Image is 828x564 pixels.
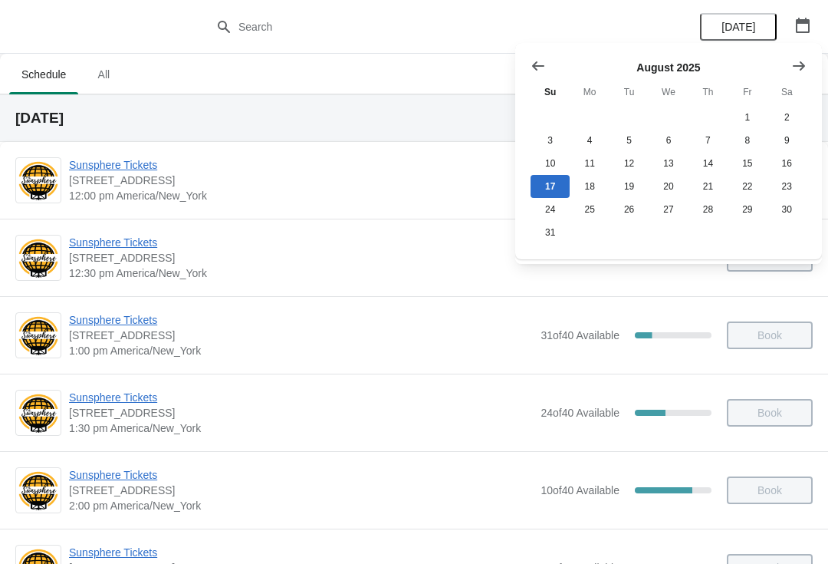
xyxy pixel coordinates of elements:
button: Saturday August 30 2025 [767,198,807,221]
span: Schedule [9,61,78,88]
button: Monday August 11 2025 [570,152,609,175]
button: Thursday August 28 2025 [688,198,728,221]
button: Tuesday August 12 2025 [609,152,649,175]
span: Sunsphere Tickets [69,467,533,483]
th: Thursday [688,78,728,106]
span: 1:30 pm America/New_York [69,421,533,436]
button: Monday August 25 2025 [570,198,609,221]
button: Saturday August 23 2025 [767,175,807,198]
button: Wednesday August 27 2025 [649,198,688,221]
span: Sunsphere Tickets [69,545,533,560]
button: Tuesday August 19 2025 [609,175,649,198]
th: Wednesday [649,78,688,106]
button: Monday August 4 2025 [570,129,609,152]
span: [STREET_ADDRESS] [69,250,533,266]
span: Sunsphere Tickets [69,157,533,173]
button: Thursday August 7 2025 [688,129,728,152]
button: Saturday August 9 2025 [767,129,807,152]
th: Tuesday [609,78,649,106]
button: Wednesday August 20 2025 [649,175,688,198]
button: Friday August 22 2025 [728,175,767,198]
span: Sunsphere Tickets [69,390,533,405]
th: Saturday [767,78,807,106]
button: Saturday August 2 2025 [767,106,807,129]
button: Friday August 15 2025 [728,152,767,175]
span: [STREET_ADDRESS] [69,483,533,498]
button: Friday August 8 2025 [728,129,767,152]
button: Saturday August 16 2025 [767,152,807,175]
span: 12:00 pm America/New_York [69,188,533,203]
button: Today Sunday August 17 2025 [531,175,570,198]
th: Friday [728,78,767,106]
input: Search [238,13,621,41]
button: Sunday August 3 2025 [531,129,570,152]
img: Sunsphere Tickets | 810 Clinch Avenue, Knoxville, TN, USA | 2:00 pm America/New_York [16,470,61,512]
button: Tuesday August 26 2025 [609,198,649,221]
span: 2:00 pm America/New_York [69,498,533,513]
th: Monday [570,78,609,106]
button: Thursday August 21 2025 [688,175,728,198]
button: Wednesday August 13 2025 [649,152,688,175]
button: Monday August 18 2025 [570,175,609,198]
span: [STREET_ADDRESS] [69,405,533,421]
span: 12:30 pm America/New_York [69,266,533,281]
span: Sunsphere Tickets [69,312,533,328]
button: Show previous month, July 2025 [524,52,552,80]
button: Wednesday August 6 2025 [649,129,688,152]
button: Sunday August 24 2025 [531,198,570,221]
button: Friday August 1 2025 [728,106,767,129]
img: Sunsphere Tickets | 810 Clinch Avenue, Knoxville, TN, USA | 1:00 pm America/New_York [16,315,61,357]
span: [DATE] [721,21,755,33]
span: All [84,61,123,88]
button: Sunday August 31 2025 [531,221,570,244]
img: Sunsphere Tickets | 810 Clinch Avenue, Knoxville, TN, USA | 12:30 pm America/New_York [16,237,61,279]
span: [STREET_ADDRESS] [69,173,533,188]
button: Sunday August 10 2025 [531,152,570,175]
span: 24 of 40 Available [540,407,619,419]
span: 31 of 40 Available [540,329,619,341]
th: Sunday [531,78,570,106]
button: Show next month, September 2025 [785,52,813,80]
span: 10 of 40 Available [540,484,619,496]
button: [DATE] [700,13,777,41]
img: Sunsphere Tickets | 810 Clinch Avenue, Knoxville, TN, USA | 1:30 pm America/New_York [16,392,61,434]
button: Friday August 29 2025 [728,198,767,221]
span: 1:00 pm America/New_York [69,343,533,358]
h2: [DATE] [15,110,813,126]
img: Sunsphere Tickets | 810 Clinch Avenue, Knoxville, TN, USA | 12:00 pm America/New_York [16,160,61,202]
button: Thursday August 14 2025 [688,152,728,175]
span: Sunsphere Tickets [69,235,533,250]
span: [STREET_ADDRESS] [69,328,533,343]
button: Tuesday August 5 2025 [609,129,649,152]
